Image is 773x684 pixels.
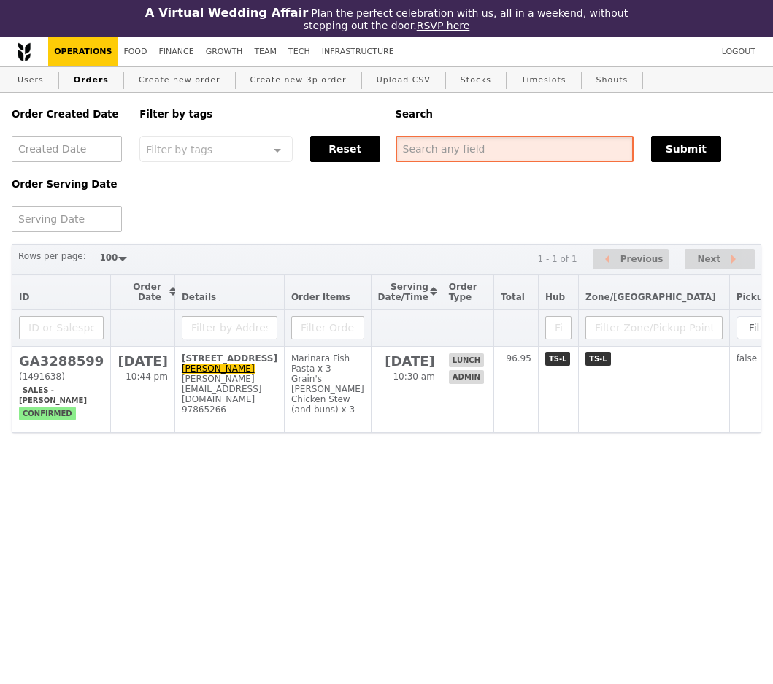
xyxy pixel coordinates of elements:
input: ID or Salesperson name [19,316,104,339]
div: 97865266 [182,404,277,415]
a: Food [118,37,153,66]
span: Filter by tags [146,142,212,155]
div: Plan the perfect celebration with us, all in a weekend, without stepping out the door. [129,6,645,31]
span: ID [19,292,29,302]
input: Created Date [12,136,122,162]
div: [STREET_ADDRESS] [182,353,277,364]
h2: [DATE] [118,353,168,369]
input: Search any field [396,136,634,162]
a: Operations [48,37,118,66]
h5: Order Serving Date [12,179,122,190]
a: Team [248,37,282,66]
span: Next [697,250,720,268]
button: Next [685,249,755,270]
a: Infrastructure [316,37,400,66]
span: lunch [449,353,484,367]
span: TS-L [585,352,611,366]
button: Reset [310,136,380,162]
span: Previous [620,250,664,268]
span: admin [449,370,484,384]
h2: [DATE] [378,353,435,369]
h3: A Virtual Wedding Affair [145,6,308,20]
h2: GA3288599 [19,353,104,369]
div: Grain's [PERSON_NAME] Chicken Stew (and buns) x 3 [291,374,364,415]
span: Hub [545,292,565,302]
span: 96.95 [507,353,531,364]
a: Users [12,67,50,93]
a: RSVP here [417,20,470,31]
a: Upload CSV [371,67,437,93]
a: Stocks [455,67,497,93]
a: [PERSON_NAME] [182,364,255,374]
input: Filter by Address, Name, Email, Mobile [182,316,277,339]
a: Logout [716,37,761,66]
input: Filter Order Items [291,316,364,339]
span: Zone/[GEOGRAPHIC_DATA] [585,292,716,302]
a: Shouts [591,67,634,93]
a: Orders [68,67,115,93]
h5: Filter by tags [139,109,377,120]
span: Details [182,292,216,302]
input: Filter Zone/Pickup Point [585,316,723,339]
a: Create new order [133,67,226,93]
h5: Order Created Date [12,109,122,120]
input: Serving Date [12,206,122,232]
h5: Search [396,109,762,120]
div: [PERSON_NAME][EMAIL_ADDRESS][DOMAIN_NAME] [182,374,277,404]
span: 10:30 am [393,372,434,382]
span: Sales - [PERSON_NAME] [19,383,91,407]
a: Tech [282,37,316,66]
span: confirmed [19,407,76,420]
label: Rows per page: [18,249,86,264]
a: Finance [153,37,200,66]
span: false [737,353,758,364]
input: Filter Hub [545,316,572,339]
button: Previous [593,249,669,270]
span: 10:44 pm [126,372,168,382]
a: Timeslots [515,67,572,93]
div: (1491638) [19,372,104,382]
img: Grain logo [18,42,31,61]
a: Create new 3p order [245,67,353,93]
a: Growth [200,37,249,66]
div: Marinara Fish Pasta x 3 [291,353,364,374]
div: 1 - 1 of 1 [537,254,577,264]
button: Submit [651,136,721,162]
span: Order Type [449,282,477,302]
span: Order Items [291,292,350,302]
span: TS-L [545,352,571,366]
